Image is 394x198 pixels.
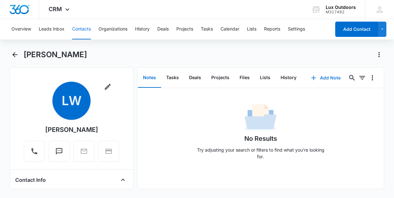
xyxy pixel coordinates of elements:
button: Close [118,175,128,185]
a: Call [24,151,45,156]
button: Projects [176,19,193,39]
button: Calendar [221,19,239,39]
span: LW [52,82,91,120]
button: Deals [184,68,206,88]
button: Tasks [161,68,184,88]
button: Reports [264,19,280,39]
button: Overview [11,19,31,39]
button: Add Contact [335,22,378,37]
button: Contacts [72,19,91,39]
button: Leads Inbox [39,19,65,39]
div: account name [326,5,356,10]
button: Lists [255,68,275,88]
span: CRM [49,6,62,12]
button: Settings [288,19,305,39]
button: Add Note [305,70,347,85]
button: Overflow Menu [367,73,377,83]
button: Projects [206,68,234,88]
button: Files [234,68,255,88]
button: History [135,19,150,39]
p: Try adjusting your search or filters to find what you’re looking for. [194,147,327,160]
div: account id [326,10,356,14]
button: History [275,68,302,88]
h4: Contact Info [15,176,46,184]
button: Back [10,50,20,60]
button: Organizations [98,19,127,39]
a: Text [49,151,70,156]
h1: [PERSON_NAME] [24,50,87,59]
img: No Data [245,102,276,134]
button: Text [49,141,70,162]
button: Call [24,141,45,162]
button: Notes [138,68,161,88]
button: Actions [374,50,384,60]
button: Tasks [201,19,213,39]
h1: No Results [244,134,277,143]
button: Deals [157,19,169,39]
button: Lists [247,19,256,39]
button: Filters [357,73,367,83]
div: [PERSON_NAME] [45,125,98,134]
button: Search... [347,73,357,83]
